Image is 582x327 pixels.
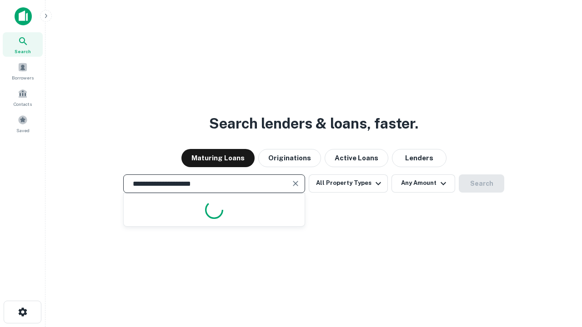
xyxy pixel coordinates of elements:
[3,32,43,57] a: Search
[15,48,31,55] span: Search
[209,113,418,134] h3: Search lenders & loans, faster.
[16,127,30,134] span: Saved
[14,100,32,108] span: Contacts
[289,177,302,190] button: Clear
[181,149,255,167] button: Maturing Loans
[3,85,43,109] a: Contacts
[3,111,43,136] a: Saved
[309,174,388,193] button: All Property Types
[325,149,388,167] button: Active Loans
[3,59,43,83] a: Borrowers
[12,74,34,81] span: Borrowers
[391,174,455,193] button: Any Amount
[258,149,321,167] button: Originations
[15,7,32,25] img: capitalize-icon.png
[537,254,582,298] iframe: Chat Widget
[392,149,447,167] button: Lenders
